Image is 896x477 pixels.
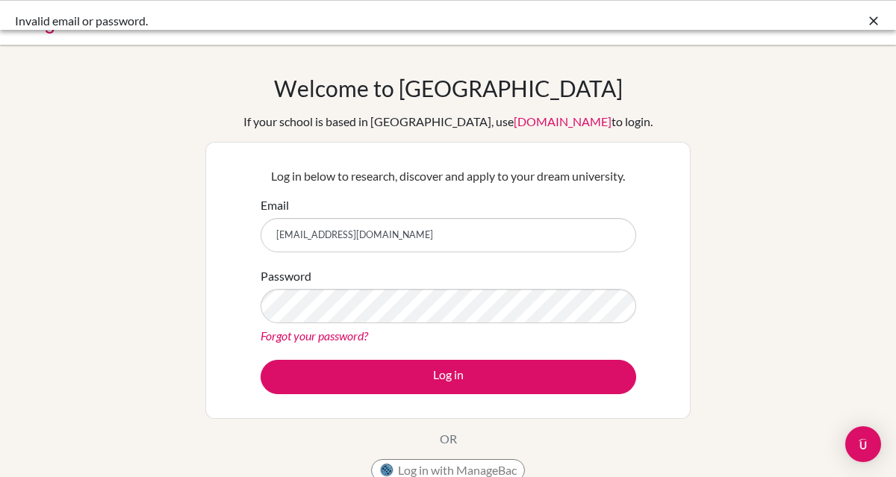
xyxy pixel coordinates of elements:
div: If your school is based in [GEOGRAPHIC_DATA], use to login. [243,113,653,131]
p: OR [440,430,457,448]
div: Invalid email or password. [15,12,657,30]
label: Email [261,196,289,214]
a: [DOMAIN_NAME] [514,114,612,128]
button: Log in [261,360,636,394]
label: Password [261,267,311,285]
p: Log in below to research, discover and apply to your dream university. [261,167,636,185]
a: Forgot your password? [261,328,368,343]
h1: Welcome to [GEOGRAPHIC_DATA] [274,75,623,102]
div: Open Intercom Messenger [845,426,881,462]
